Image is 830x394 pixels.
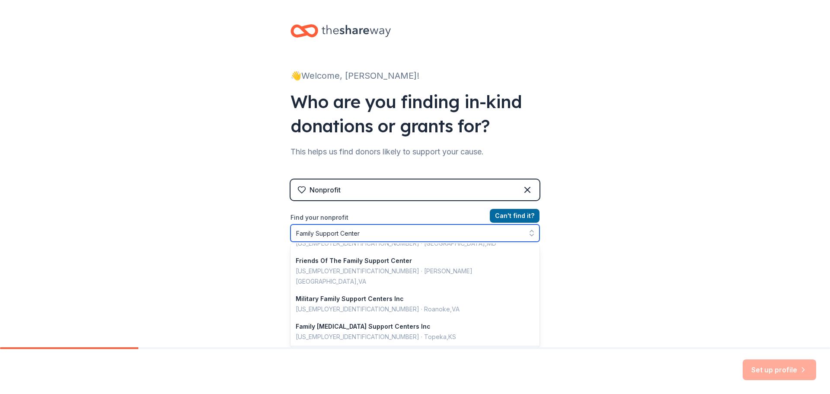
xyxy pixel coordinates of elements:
[290,346,539,366] div: Don't see yours? No problem, just click "Can't find it?" above
[296,238,524,249] div: [US_EMPLOYER_IDENTIFICATION_NUMBER] · [GEOGRAPHIC_DATA] , MD
[296,266,524,287] div: [US_EMPLOYER_IDENTIFICATION_NUMBER] · [PERSON_NAME][GEOGRAPHIC_DATA] , VA
[296,332,524,342] div: [US_EMPLOYER_IDENTIFICATION_NUMBER] · Topeka , KS
[296,321,524,332] div: Family [MEDICAL_DATA] Support Centers Inc
[296,294,524,304] div: Military Family Support Centers Inc
[296,304,524,314] div: [US_EMPLOYER_IDENTIFICATION_NUMBER] · Roanoke , VA
[296,256,524,266] div: Friends Of The Family Support Center
[290,224,539,242] input: Search by name, EIN, or city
